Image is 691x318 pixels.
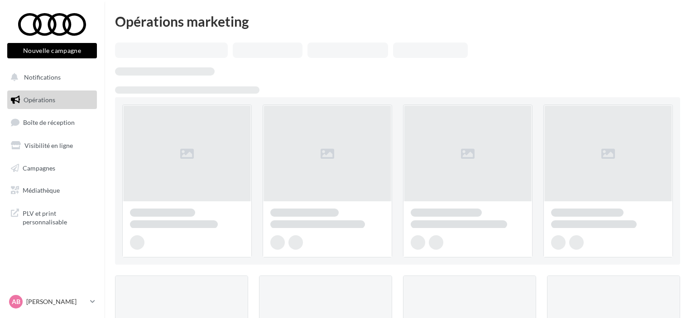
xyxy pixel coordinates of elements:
[23,186,60,194] span: Médiathèque
[24,142,73,149] span: Visibilité en ligne
[5,113,99,132] a: Boîte de réception
[5,90,99,109] a: Opérations
[115,14,680,28] div: Opérations marketing
[12,297,20,306] span: AB
[5,159,99,178] a: Campagnes
[23,119,75,126] span: Boîte de réception
[7,293,97,310] a: AB [PERSON_NAME]
[24,73,61,81] span: Notifications
[26,297,86,306] p: [PERSON_NAME]
[5,68,95,87] button: Notifications
[5,136,99,155] a: Visibilité en ligne
[5,204,99,230] a: PLV et print personnalisable
[5,181,99,200] a: Médiathèque
[23,207,93,227] span: PLV et print personnalisable
[23,164,55,171] span: Campagnes
[7,43,97,58] button: Nouvelle campagne
[24,96,55,104] span: Opérations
